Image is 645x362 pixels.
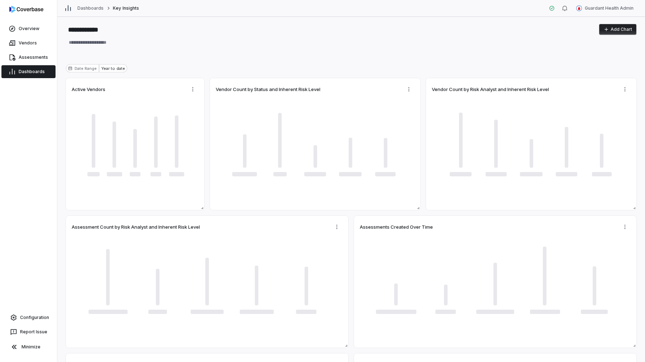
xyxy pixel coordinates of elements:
[66,64,99,72] div: Date Range
[20,315,49,320] span: Configuration
[572,3,638,14] button: Guardant Health Admin avatarGuardant Health Admin
[1,37,56,49] a: Vendors
[619,222,631,232] button: More actions
[20,329,47,335] span: Report Issue
[72,224,200,230] span: Assessment Count by Risk Analyst and Inherent Risk Level
[1,22,56,35] a: Overview
[66,64,127,72] button: Date range for reportDate RangeYear to date
[576,5,582,11] img: Guardant Health Admin avatar
[3,325,54,338] button: Report Issue
[1,65,56,78] a: Dashboards
[19,26,39,32] span: Overview
[19,54,48,60] span: Assessments
[599,24,636,35] button: Add Chart
[9,6,43,13] img: logo-D7KZi-bG.svg
[21,344,40,350] span: Minimize
[1,51,56,64] a: Assessments
[187,84,199,95] button: More actions
[3,311,54,324] a: Configuration
[19,69,45,75] span: Dashboards
[113,5,139,11] span: Key Insights
[360,224,433,230] span: Assessments Created Over Time
[331,222,343,232] button: More actions
[585,5,634,11] span: Guardant Health Admin
[619,84,631,95] button: More actions
[19,40,37,46] span: Vendors
[99,64,127,72] div: Year to date
[77,5,104,11] a: Dashboards
[3,340,54,354] button: Minimize
[68,66,72,71] svg: Date range for report
[403,84,415,95] button: More actions
[72,86,105,92] span: Active Vendors
[432,86,549,92] span: Vendor Count by Risk Analyst and Inherent Risk Level
[216,86,320,92] span: Vendor Count by Status and Inherent Risk Level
